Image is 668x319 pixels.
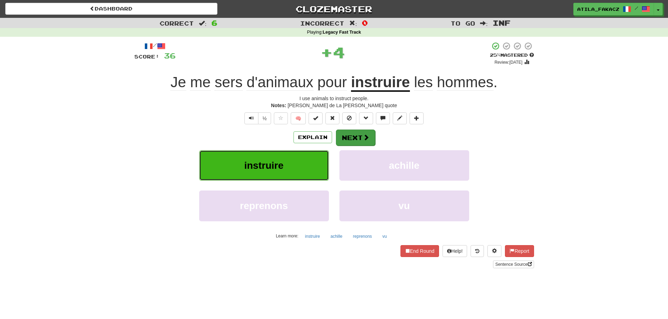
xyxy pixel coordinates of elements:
button: Round history (alt+y) [471,245,484,257]
span: 25 % [490,52,500,58]
span: 36 [164,51,176,60]
span: me [190,74,210,91]
span: pour [317,74,347,91]
button: 🧠 [291,112,306,124]
span: hommes [437,74,493,91]
div: I use animals to instruct people. [134,95,534,102]
span: Inf [493,19,511,27]
span: 0 [362,19,368,27]
button: achille [327,231,346,242]
button: Help! [443,245,467,257]
button: Play sentence audio (ctl+space) [244,112,258,124]
span: / [635,6,638,11]
button: ½ [258,112,271,124]
span: sers [215,74,242,91]
button: instruire [199,150,329,181]
span: + [320,42,333,63]
div: Text-to-speech controls [243,112,271,124]
a: Sentence Source [493,261,534,268]
button: Edit sentence (alt+d) [393,112,407,124]
span: Score: [134,54,160,60]
button: Favorite sentence (alt+f) [274,112,288,124]
button: achille [339,150,469,181]
span: reprenons [240,200,288,211]
span: instruire [244,160,283,171]
span: Incorrect [300,20,344,27]
span: : [199,20,207,26]
button: vu [379,231,391,242]
a: atila_fakacz / [573,3,654,15]
span: vu [398,200,410,211]
span: : [349,20,357,26]
span: . [410,74,498,91]
button: Discuss sentence (alt+u) [376,112,390,124]
u: instruire [351,74,410,92]
a: Dashboard [5,3,217,15]
span: 6 [211,19,217,27]
span: Correct [160,20,194,27]
a: Clozemaster [228,3,440,15]
button: Ignore sentence (alt+i) [342,112,356,124]
button: reprenons [349,231,376,242]
span: Je [170,74,186,91]
button: Next [336,130,375,146]
span: atila_fakacz [577,6,619,12]
small: Learn more: [276,234,298,238]
span: : [480,20,488,26]
span: 4 [333,43,345,61]
span: achille [389,160,419,171]
span: To go [451,20,475,27]
button: Set this sentence to 100% Mastered (alt+m) [309,112,323,124]
button: Add to collection (alt+a) [410,112,424,124]
button: End Round [400,245,439,257]
small: Review: [DATE] [494,60,522,65]
button: reprenons [199,190,329,221]
strong: Notes: [271,103,286,108]
strong: Legacy Fast Track [323,30,361,35]
span: les [414,74,433,91]
button: Grammar (alt+g) [359,112,373,124]
div: Mastered [490,52,534,58]
span: d'animaux [247,74,313,91]
button: Report [505,245,534,257]
button: instruire [301,231,324,242]
button: Reset to 0% Mastered (alt+r) [325,112,339,124]
button: vu [339,190,469,221]
div: [PERSON_NAME] de La [PERSON_NAME] quote [134,102,534,109]
button: Explain [293,131,332,143]
div: / [134,42,176,50]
